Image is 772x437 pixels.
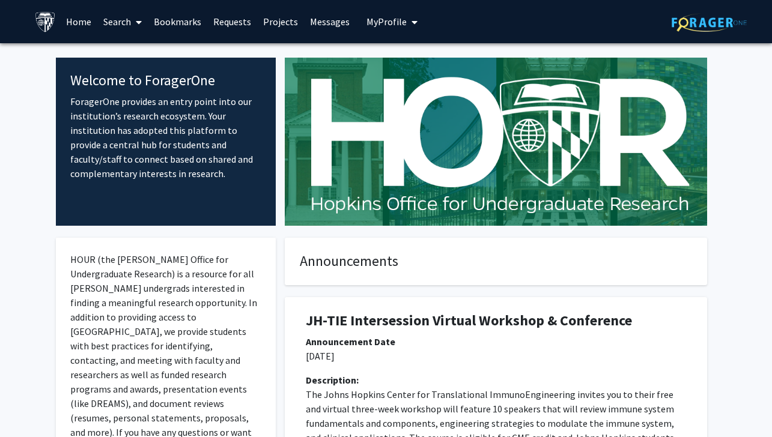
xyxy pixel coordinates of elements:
a: Projects [257,1,304,43]
h1: JH-TIE Intersession Virtual Workshop & Conference [306,312,686,330]
div: Description: [306,373,686,387]
h4: Welcome to ForagerOne [70,72,262,89]
img: Cover Image [285,58,707,226]
a: Search [97,1,148,43]
a: Requests [207,1,257,43]
img: ForagerOne Logo [672,13,747,32]
h4: Announcements [300,253,692,270]
a: Home [60,1,97,43]
span: My Profile [366,16,407,28]
p: ForagerOne provides an entry point into our institution’s research ecosystem. Your institution ha... [70,94,262,181]
a: Messages [304,1,356,43]
img: Johns Hopkins University Logo [35,11,56,32]
iframe: Chat [9,383,51,428]
div: Announcement Date [306,334,686,349]
p: [DATE] [306,349,686,363]
a: Bookmarks [148,1,207,43]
